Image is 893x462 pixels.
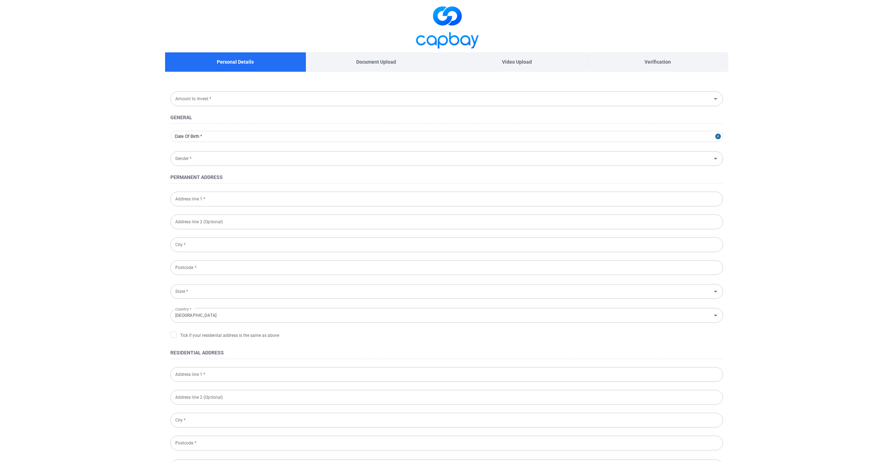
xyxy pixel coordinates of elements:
[711,154,721,163] button: Open
[217,58,254,66] p: Personal Details
[715,131,723,142] button: Close
[175,304,191,314] label: Country *
[711,310,721,320] button: Open
[170,332,279,339] span: Tick if your residential address is the same as above
[711,94,721,104] button: Open
[644,58,671,66] p: Verification
[711,287,721,296] button: Open
[356,58,396,66] p: Document Upload
[170,348,723,357] h4: Residential Address
[170,131,723,142] input: Date Of Birth *
[170,113,723,122] h4: General
[502,58,532,66] p: Video Upload
[170,173,723,181] h4: Permanent Address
